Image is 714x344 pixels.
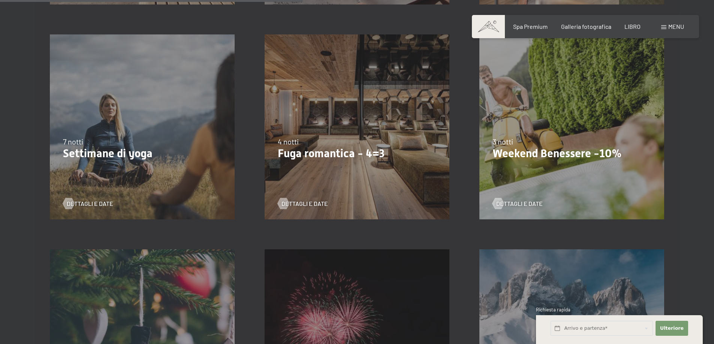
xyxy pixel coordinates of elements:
[492,200,543,208] a: Dettagli e date
[278,137,299,146] font: 4 notti
[536,307,570,313] font: Richiesta rapida
[63,137,83,146] font: 7 notti
[656,321,688,336] button: Ulteriore
[278,200,328,208] a: Dettagli e date
[660,325,684,331] font: Ulteriore
[561,23,611,30] a: Galleria fotografica
[278,147,385,160] font: Fuga romantica - 4=3
[67,200,113,207] font: Dettagli e date
[63,200,113,208] a: Dettagli e date
[63,147,153,160] font: Settimane di yoga
[492,147,622,160] font: Weekend Benessere -10%
[496,200,543,207] font: Dettagli e date
[281,200,328,207] font: Dettagli e date
[513,23,548,30] a: Spa Premium
[492,137,513,146] font: 3 notti
[668,23,684,30] font: menu
[624,23,641,30] a: LIBRO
